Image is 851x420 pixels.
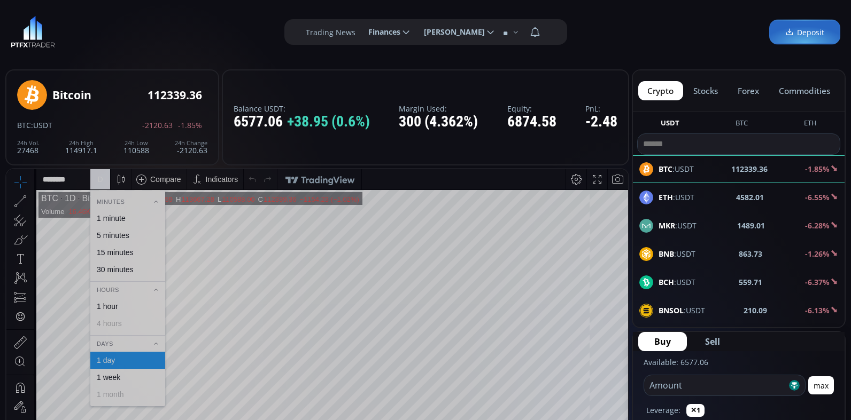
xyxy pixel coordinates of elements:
div: 24h High [65,140,97,146]
div: 1m [87,365,97,374]
span: -1.85% [178,121,202,129]
div: 113667.28 [175,26,207,34]
b: -6.37% [805,277,830,287]
b: BNB [659,249,674,259]
button: stocks [684,81,728,100]
button: BTC [731,118,752,131]
span: :USDT [659,192,694,203]
b: -6.13% [805,305,830,315]
div: Toggle Auto Scale [598,359,620,379]
div: 30 minutes [90,96,127,105]
label: Balance USDT: [234,105,370,113]
div: Hours [84,115,159,126]
div: Indicators [199,6,232,14]
div: 16.46K [62,38,84,46]
div: 1D [52,25,69,34]
div: Hide Drawings Toolbar [25,334,29,348]
b: -6.28% [805,220,830,231]
div: Toggle Log Scale [580,359,598,379]
button: Buy [638,332,687,351]
b: MKR [659,220,675,231]
b: BNSOL [659,305,684,315]
span: Finances [361,21,400,43]
div: 24h Change [175,140,207,146]
div: 24h Low [123,140,149,146]
a: Deposit [769,20,840,45]
label: Equity: [507,105,556,113]
img: LOGO [11,16,55,48]
div: -2120.63 [175,140,207,154]
div: 15 minutes [90,79,127,88]
span: :USDT [659,220,697,231]
div: 112339.36 [148,89,202,101]
div: 1 month [90,221,118,229]
span: BTC [17,120,31,130]
div: 1 week [90,204,114,212]
label: Margin Used: [399,105,478,113]
span: :USDT [659,305,705,316]
div: 24h Vol. [17,140,40,146]
div: D [91,6,96,14]
button: forex [729,81,769,100]
span: -2120.63 [142,121,173,129]
div: 1y [54,365,62,374]
b: BCH [659,277,674,287]
div: 4 hours [90,150,115,159]
label: Available: 6577.06 [644,357,708,367]
div: 1d [121,365,129,374]
div: Go to [143,359,160,379]
div: H [169,26,175,34]
div: Volume [35,38,58,46]
b: 4582.01 [736,192,764,203]
div: L [211,26,215,34]
button: ✕1 [686,404,705,417]
div: 5 minutes [90,62,123,70]
button: 17:49:56 (UTC) [496,359,555,379]
div: Bitcoin [69,25,101,34]
div: 5y [38,365,47,374]
span: +38.95 (0.6%) [287,114,370,130]
span: Sell [705,335,720,348]
div: 27468 [17,140,40,154]
span: 17:49:56 (UTC) [500,365,551,374]
span: Deposit [785,27,824,38]
span: [PERSON_NAME] [416,21,485,43]
div: 114917.1 [65,140,97,154]
div: 5d [105,365,114,374]
div: 6577.06 [234,114,370,130]
b: 863.73 [739,248,762,259]
b: -1.26% [805,249,830,259]
b: 559.71 [739,276,762,288]
div: 112339.36 [257,26,290,34]
b: 210.09 [744,305,767,316]
div: 6874.58 [507,114,556,130]
div: 110588 [123,140,149,154]
button: commodities [769,81,839,100]
div: Minutes [84,27,159,38]
label: Trading News [306,27,355,38]
span: :USDT [659,248,695,259]
b: ETH [659,192,673,202]
div: BTC [35,25,52,34]
div: 1 day [90,187,109,195]
div: auto [601,365,616,374]
button: ETH [800,118,821,131]
span: :USDT [31,120,52,130]
div: Toggle Percentage [565,359,580,379]
b: 1489.01 [737,220,765,231]
div: 1 hour [90,133,112,141]
div: 300 (4.362%) [399,114,478,130]
div: -2.48 [585,114,617,130]
div: log [584,365,594,374]
button: crypto [638,81,683,100]
label: PnL: [585,105,617,113]
label: Leverage: [646,405,680,416]
b: -6.55% [805,192,830,202]
button: max [808,376,834,394]
span: Buy [654,335,671,348]
span: :USDT [659,276,695,288]
div:  [10,142,18,153]
div: 110588.00 [215,26,248,34]
div: Compare [144,6,175,14]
